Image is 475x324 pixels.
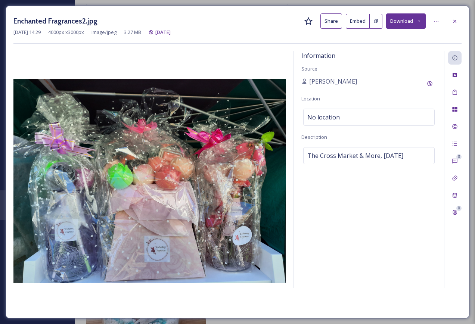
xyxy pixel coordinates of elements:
[13,29,41,36] span: [DATE] 14:29
[307,113,340,122] span: No location
[307,151,403,160] span: The Cross Market & More, [DATE]
[301,52,335,60] span: Information
[301,134,327,140] span: Description
[124,29,141,36] span: 3.27 MB
[301,95,320,102] span: Location
[386,13,426,29] button: Download
[320,13,342,29] button: Share
[456,154,462,159] div: 0
[456,206,462,211] div: 0
[13,79,286,283] img: Enchanted%20Fragrances2.jpg
[13,16,97,27] h3: Enchanted Fragrances2.jpg
[48,29,84,36] span: 4000 px x 3000 px
[301,65,317,72] span: Source
[91,29,117,36] span: image/jpeg
[346,14,370,29] button: Embed
[155,29,171,35] span: [DATE]
[309,77,357,86] span: [PERSON_NAME]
